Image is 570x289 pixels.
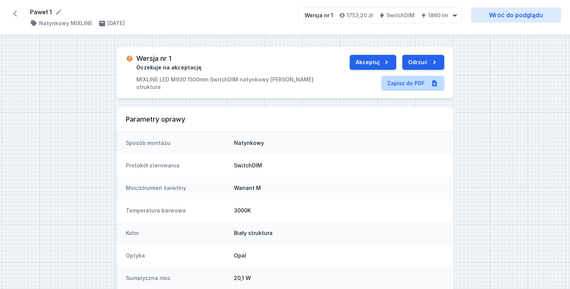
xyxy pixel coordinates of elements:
button: Odrzuć [402,55,444,70]
h4: 1753,20 zł [347,12,373,19]
dt: Sumaryczna moc [126,274,228,282]
dt: Moc/strumień świetlny [126,184,228,192]
dd: Wariant M [234,184,444,192]
h4: Natynkowy MIXLINE [39,20,92,27]
dt: Kolor [126,229,228,237]
dd: 20,1 W [234,274,444,282]
span: Oczekuje na akceptację [136,64,202,71]
h3: Parametry oprawy [126,115,444,124]
form: Paweł 1 [30,8,289,17]
p: MIXLINE LED M930 1500mm SwitchDIM natynkowy [PERSON_NAME] struktura [136,76,338,91]
button: Wersja nr 11753,20 złSwitchDIM1860 lm [298,8,462,23]
div: Wersja nr 1 [305,12,333,19]
h4: 1860 lm [428,12,448,19]
dd: Opal [234,252,444,259]
a: Wróć do podglądu [471,8,561,23]
dt: Temperatura barwowa [126,207,228,214]
h4: [DATE] [107,20,125,27]
dt: Optyka [126,252,228,259]
button: Edytuj nazwę projektu [55,8,62,16]
a: Zapisz do PDF [381,76,444,91]
dt: Sposób montażu [126,139,228,147]
h4: SwitchDIM [386,12,415,19]
dd: Biały struktura [234,229,444,237]
h3: Wersja nr 1 [136,55,171,62]
dd: Natynkowy [234,139,444,147]
dd: 3000K [234,207,444,214]
dd: SwitchDIM [234,162,444,169]
dt: Protokół sterowania [126,162,228,169]
button: Akceptuj [350,55,396,70]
